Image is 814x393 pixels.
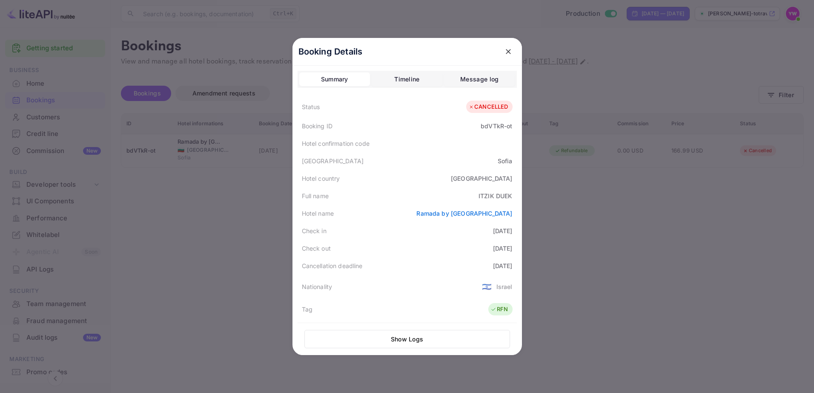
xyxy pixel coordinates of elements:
div: [DATE] [493,226,513,235]
div: Hotel name [302,209,334,218]
span: United States [482,279,492,294]
div: RFN [490,305,508,314]
div: Timeline [394,74,419,84]
div: Hotel confirmation code [302,139,370,148]
div: Cancellation deadline [302,261,363,270]
div: Nationality [302,282,332,291]
div: Booking ID [302,121,333,130]
button: Timeline [372,72,442,86]
div: Check out [302,244,331,253]
div: ITZIK DUEK [479,191,513,200]
button: Show Logs [304,330,510,348]
div: Israel [496,282,513,291]
div: bdVTkR-ot [481,121,512,130]
div: Message log [460,74,499,84]
div: Tag [302,305,312,314]
p: Booking Details [298,45,363,58]
div: Check in [302,226,327,235]
div: Hotel country [302,174,340,183]
div: [GEOGRAPHIC_DATA] [302,156,364,165]
div: [DATE] [493,261,513,270]
button: Message log [444,72,515,86]
div: Summary [321,74,348,84]
div: CANCELLED [468,103,508,111]
div: Sofia [498,156,513,165]
div: [DATE] [493,244,513,253]
div: Full name [302,191,329,200]
button: Summary [299,72,370,86]
div: [GEOGRAPHIC_DATA] [451,174,513,183]
button: close [501,44,516,59]
a: Ramada by [GEOGRAPHIC_DATA] [416,210,512,217]
div: Status [302,102,320,111]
